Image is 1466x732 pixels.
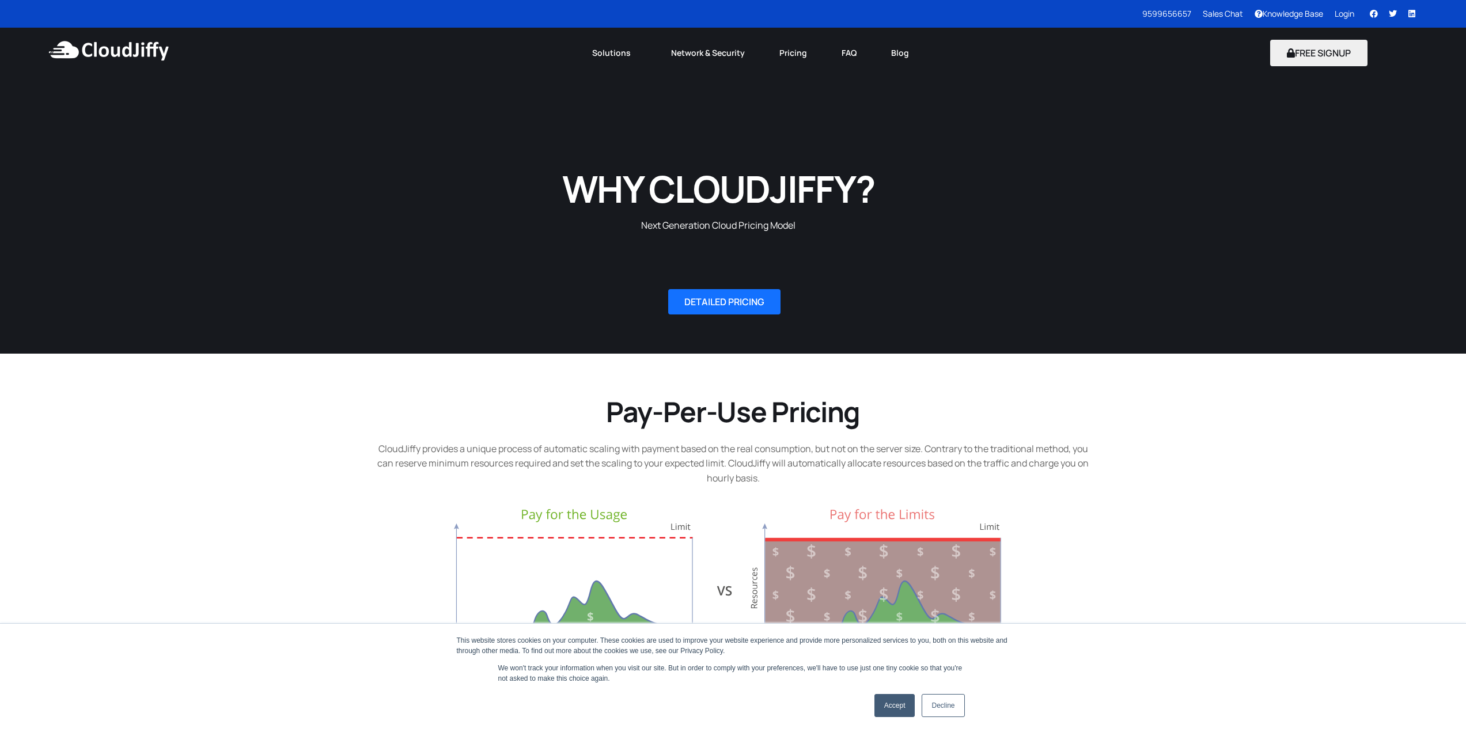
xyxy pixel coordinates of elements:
[922,694,964,717] a: Decline
[1142,8,1191,19] a: 9599656657
[575,40,654,66] a: Solutions
[358,218,1079,233] p: Next Generation Cloud Pricing Model
[498,663,968,684] p: We won't track your information when you visit our site. But in order to comply with your prefere...
[762,40,824,66] a: Pricing
[1335,8,1354,19] a: Login
[874,40,926,66] a: Blog
[1203,8,1243,19] a: Sales Chat
[684,297,764,306] span: DETAILED PRICING
[451,509,1016,677] img: Pricing
[1255,8,1323,19] a: Knowledge Base
[668,289,781,314] a: DETAILED PRICING
[1418,686,1454,720] iframe: chat widget
[874,694,915,717] a: Accept
[457,635,1010,656] div: This website stores cookies on your computer. These cookies are used to improve your website expe...
[370,394,1096,430] h2: Pay-Per-Use Pricing
[358,165,1079,213] h1: WHY CLOUDJIFFY?
[1270,47,1367,59] a: FREE SIGNUP
[1270,40,1367,66] button: FREE SIGNUP
[370,442,1096,486] p: CloudJiffy provides a unique process of automatic scaling with payment based on the real consumpt...
[824,40,874,66] a: FAQ
[654,40,762,66] a: Network & Security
